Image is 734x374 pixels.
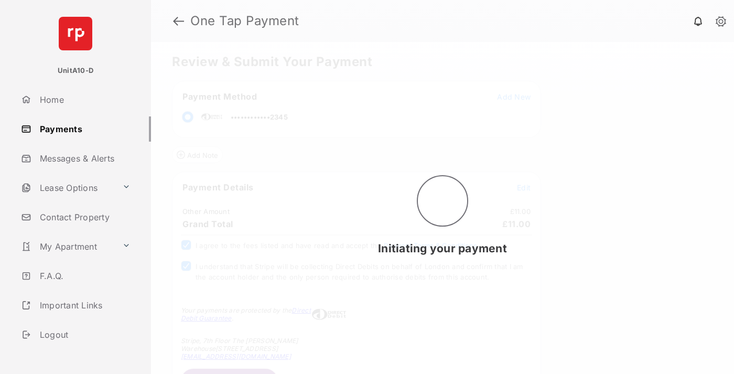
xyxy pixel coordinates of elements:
[190,15,299,27] strong: One Tap Payment
[17,146,151,171] a: Messages & Alerts
[17,322,151,347] a: Logout
[17,175,118,200] a: Lease Options
[17,205,151,230] a: Contact Property
[17,263,151,288] a: F.A.Q.
[17,116,151,142] a: Payments
[17,87,151,112] a: Home
[378,242,507,255] span: Initiating your payment
[17,234,118,259] a: My Apartment
[59,17,92,50] img: svg+xml;base64,PHN2ZyB4bWxucz0iaHR0cDovL3d3dy53My5vcmcvMjAwMC9zdmciIHdpZHRoPSI2NCIgaGVpZ2h0PSI2NC...
[17,293,135,318] a: Important Links
[58,66,93,76] p: UnitA10-D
